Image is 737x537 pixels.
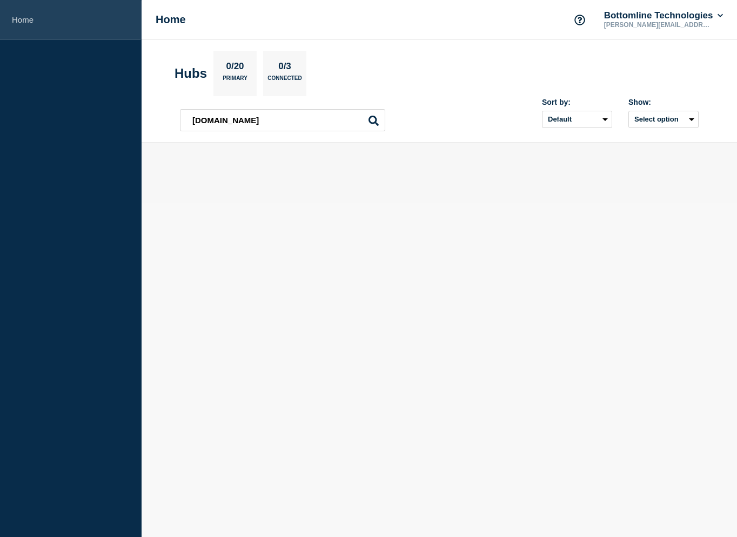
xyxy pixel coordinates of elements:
[156,14,186,26] h1: Home
[542,111,612,128] select: Sort by
[568,9,591,31] button: Support
[628,111,699,128] button: Select option
[274,61,296,75] p: 0/3
[175,66,207,81] h2: Hubs
[602,10,725,21] button: Bottomline Technologies
[602,21,714,29] p: [PERSON_NAME][EMAIL_ADDRESS][PERSON_NAME][DOMAIN_NAME]
[180,109,385,131] input: Search Hubs
[542,98,612,106] div: Sort by:
[222,61,248,75] p: 0/20
[628,98,699,106] div: Show:
[223,75,247,86] p: Primary
[267,75,301,86] p: Connected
